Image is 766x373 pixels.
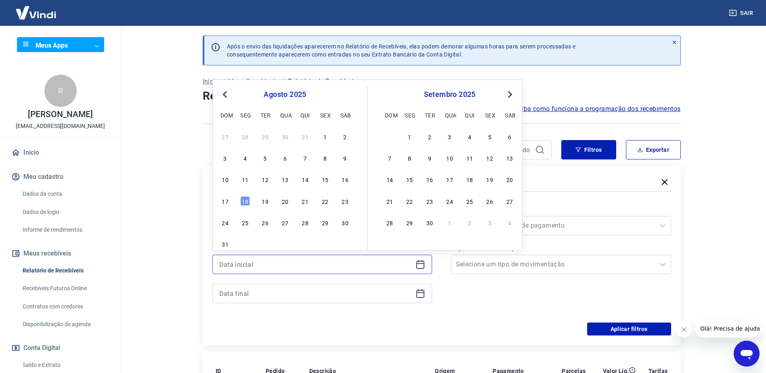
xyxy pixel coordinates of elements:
div: Choose quinta-feira, 21 de agosto de 2025 [300,196,310,206]
div: R [44,75,77,107]
div: seg [240,110,250,120]
button: Aplicar filtros [587,323,671,335]
div: Choose sexta-feira, 15 de agosto de 2025 [320,174,330,184]
div: Choose terça-feira, 16 de setembro de 2025 [425,174,434,184]
div: Choose segunda-feira, 15 de setembro de 2025 [405,174,414,184]
a: Contratos com credores [19,298,111,315]
div: Choose domingo, 31 de agosto de 2025 [385,132,395,141]
a: Dados de login [19,204,111,220]
a: Dados da conta [19,186,111,202]
div: Choose sábado, 9 de agosto de 2025 [340,153,350,163]
div: Choose segunda-feira, 4 de agosto de 2025 [240,153,250,163]
div: Choose quarta-feira, 3 de setembro de 2025 [445,132,455,141]
div: Choose domingo, 24 de agosto de 2025 [220,218,230,227]
p: Após o envio das liquidações aparecerem no Relatório de Recebíveis, elas podem demorar algumas ho... [227,42,576,59]
input: Data final [219,287,412,300]
div: Choose terça-feira, 12 de agosto de 2025 [260,174,270,184]
div: Choose terça-feira, 5 de agosto de 2025 [260,153,270,163]
div: sab [505,110,514,120]
div: qua [445,110,455,120]
div: Choose segunda-feira, 18 de agosto de 2025 [240,196,250,206]
div: Choose quarta-feira, 6 de agosto de 2025 [280,153,290,163]
div: Choose sábado, 16 de agosto de 2025 [340,174,350,184]
div: Choose sexta-feira, 29 de agosto de 2025 [320,218,330,227]
div: Choose quinta-feira, 4 de setembro de 2025 [300,239,310,249]
div: Choose sexta-feira, 5 de setembro de 2025 [485,132,495,141]
a: Recebíveis Futuros Online [19,280,111,297]
div: Choose domingo, 3 de agosto de 2025 [220,153,230,163]
a: Disponibilização de agenda [19,316,111,333]
div: Choose domingo, 31 de agosto de 2025 [220,239,230,249]
div: Choose quinta-feira, 31 de julho de 2025 [300,132,310,141]
div: Choose sábado, 6 de setembro de 2025 [505,132,514,141]
div: Choose domingo, 27 de julho de 2025 [220,132,230,141]
iframe: Fechar mensagem [676,321,692,337]
div: Choose domingo, 17 de agosto de 2025 [220,196,230,206]
div: Choose quarta-feira, 1 de outubro de 2025 [445,218,455,227]
div: sex [485,110,495,120]
p: [PERSON_NAME] [28,110,92,119]
div: Choose terça-feira, 2 de setembro de 2025 [425,132,434,141]
div: sex [320,110,330,120]
div: month 2025-09 [384,130,516,228]
a: Relatório de Recebíveis [19,262,111,279]
h4: Relatório de Recebíveis [203,88,681,104]
div: sab [340,110,350,120]
button: Previous Month [220,90,230,99]
div: Choose quinta-feira, 4 de setembro de 2025 [465,132,474,141]
a: Saiba como funciona a programação dos recebimentos [514,104,681,114]
p: [EMAIL_ADDRESS][DOMAIN_NAME] [16,122,105,130]
div: seg [405,110,414,120]
div: setembro 2025 [384,90,516,99]
div: qui [465,110,474,120]
div: Choose segunda-feira, 29 de setembro de 2025 [405,218,414,227]
div: Choose quinta-feira, 25 de setembro de 2025 [465,196,474,206]
div: Choose segunda-feira, 1 de setembro de 2025 [240,239,250,249]
div: Choose quarta-feira, 13 de agosto de 2025 [280,174,290,184]
a: Informe de rendimentos [19,222,111,238]
div: Choose quarta-feira, 24 de setembro de 2025 [445,196,455,206]
div: Choose sexta-feira, 12 de setembro de 2025 [485,153,495,163]
a: Início [203,77,219,86]
div: Choose quarta-feira, 17 de setembro de 2025 [445,174,455,184]
button: Meus recebíveis [10,245,111,262]
div: Choose domingo, 10 de agosto de 2025 [220,174,230,184]
div: agosto 2025 [219,90,351,99]
input: Data inicial [219,258,412,270]
div: Choose segunda-feira, 22 de setembro de 2025 [405,196,414,206]
span: Olá! Precisa de ajuda? [5,6,68,12]
div: Choose quarta-feira, 10 de setembro de 2025 [445,153,455,163]
div: dom [220,110,230,120]
div: Choose sábado, 2 de agosto de 2025 [340,132,350,141]
div: Choose quarta-feira, 20 de agosto de 2025 [280,196,290,206]
div: Choose terça-feira, 26 de agosto de 2025 [260,218,270,227]
button: Next Month [505,90,515,99]
a: Início [10,144,111,161]
div: Choose quinta-feira, 28 de agosto de 2025 [300,218,310,227]
div: Choose sábado, 20 de setembro de 2025 [505,174,514,184]
div: Choose quinta-feira, 2 de outubro de 2025 [465,218,474,227]
a: Meus Recebíveis [228,77,278,86]
div: ter [260,110,270,120]
p: Relatório de Recebíveis [288,77,357,86]
div: Choose sexta-feira, 1 de agosto de 2025 [320,132,330,141]
div: Choose quarta-feira, 27 de agosto de 2025 [280,218,290,227]
div: ter [425,110,434,120]
div: Choose segunda-feira, 1 de setembro de 2025 [405,132,414,141]
iframe: Botão para abrir a janela de mensagens [734,341,760,367]
button: Filtros [561,140,616,159]
div: Choose quarta-feira, 30 de julho de 2025 [280,132,290,141]
div: Choose domingo, 7 de setembro de 2025 [385,153,395,163]
div: Choose sábado, 23 de agosto de 2025 [340,196,350,206]
div: qua [280,110,290,120]
div: Choose domingo, 14 de setembro de 2025 [385,174,395,184]
div: Choose sexta-feira, 3 de outubro de 2025 [485,218,495,227]
div: Choose sexta-feira, 5 de setembro de 2025 [320,239,330,249]
label: Tipo de Movimentação [453,243,669,253]
div: Choose segunda-feira, 11 de agosto de 2025 [240,174,250,184]
div: Choose terça-feira, 19 de agosto de 2025 [260,196,270,206]
div: Choose quarta-feira, 3 de setembro de 2025 [280,239,290,249]
div: Choose quinta-feira, 18 de setembro de 2025 [465,174,474,184]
